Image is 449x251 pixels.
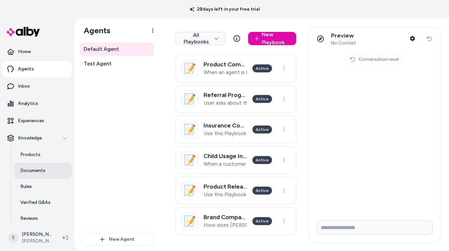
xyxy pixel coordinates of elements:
[204,214,247,220] h3: Brand Comparison Response
[186,6,264,13] p: 28 days left in your free trial
[175,177,296,205] a: 📝Product Release InquiriesUse this Playbook when a customer asks about the release date of a new ...
[7,27,40,37] img: alby Logo
[204,61,247,68] h3: Product Comparison Workflow
[175,146,296,174] a: 📝Child Usage InquiriesWhen a customer asks if Jabra products are suitable for children (e.g., “Ca...
[175,54,296,82] a: 📝Product Comparison WorkflowWhen an agent is helping a shopper by comparing productsActive
[204,122,247,129] h3: Insurance Coverage Inquiries
[3,96,72,112] a: Analytics
[14,195,72,210] a: Verified Q&As
[3,61,72,77] a: Agents
[204,100,247,106] p: User asks about the referral program.
[316,220,433,235] input: Write your prompt here
[204,161,247,167] p: When a customer asks if Jabra products are suitable for children (e.g., “Can my child use this pr...
[3,130,72,146] button: Knowledge
[84,45,119,53] span: Default Agent
[181,151,198,169] div: 📝
[204,183,247,190] h3: Product Release Inquiries
[181,121,198,138] div: 📝
[8,232,19,243] span: S
[18,118,44,124] p: Experiences
[204,69,247,76] p: When an agent is helping a shopper by comparing products
[175,32,225,45] button: All Playbooks
[80,42,154,56] a: Default Agent
[18,100,38,107] p: Analytics
[204,92,247,98] h3: Referral Program
[80,57,154,70] a: Test Agent
[252,95,272,103] div: Active
[175,207,296,235] a: 📝Brand Comparison ResponseHow does [PERSON_NAME] compare to XYZ brand?Active
[181,90,198,108] div: 📝
[175,116,296,143] a: 📝Insurance Coverage InquiriesUse this Playbook when a customer asks if their insurance will cover...
[20,215,38,222] p: Reviews
[248,32,296,45] a: New Playbook
[3,113,72,129] a: Experiences
[18,135,42,141] p: Knowledge
[331,32,356,40] p: Preview
[20,183,32,190] p: Rules
[204,153,247,159] h3: Child Usage Inquiries
[252,156,272,164] div: Active
[3,78,72,94] a: Inbox
[18,48,31,55] p: Home
[4,227,57,248] button: S[PERSON_NAME][PERSON_NAME]
[181,212,198,230] div: 📝
[331,40,356,46] span: No Context
[181,60,198,77] div: 📝
[181,182,198,199] div: 📝
[204,222,247,228] p: How does [PERSON_NAME] compare to XYZ brand?
[252,187,272,195] div: Active
[182,32,219,45] span: All Playbooks
[80,233,154,246] button: New Agent
[20,167,45,174] p: Documents
[14,163,72,179] a: Documents
[22,231,52,238] p: [PERSON_NAME]
[175,85,296,113] a: 📝Referral ProgramUser asks about the referral program.Active
[22,238,52,244] span: [PERSON_NAME]
[3,44,72,60] a: Home
[84,60,112,68] span: Test Agent
[252,126,272,133] div: Active
[252,217,272,225] div: Active
[14,147,72,163] a: Products
[359,56,399,63] span: Conversation reset
[20,151,41,158] p: Products
[18,66,34,72] p: Agents
[252,64,272,72] div: Active
[78,26,110,36] h1: Agents
[14,179,72,195] a: Rules
[18,83,30,90] p: Inbox
[204,130,247,137] p: Use this Playbook when a customer asks if their insurance will cover a Jabra product (e.g., “Will...
[20,199,50,206] p: Verified Q&As
[14,210,72,226] a: Reviews
[204,191,247,198] p: Use this Playbook when a customer asks about the release date of a new Jabra product (e.g., “When...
